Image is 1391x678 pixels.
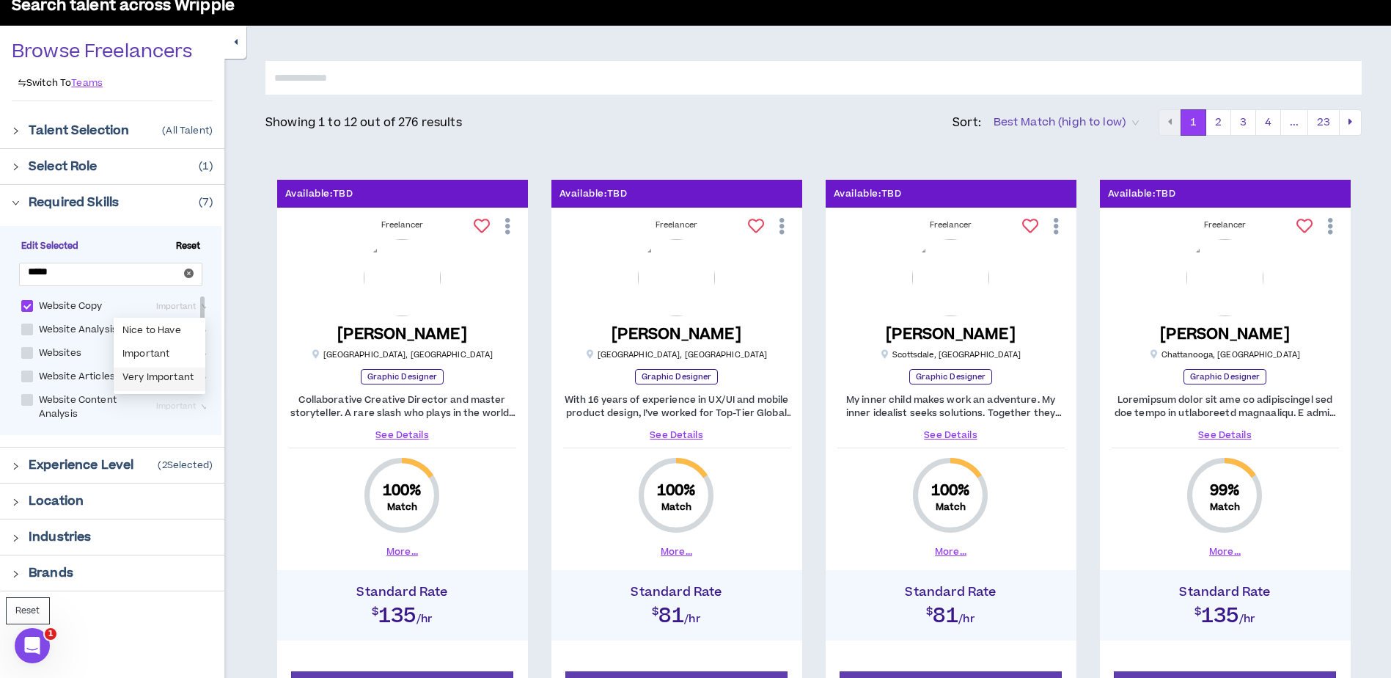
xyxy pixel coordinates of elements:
[15,628,50,663] iframe: Intercom live chat
[1112,393,1339,420] p: Loremipsum dolor sit ame co adipiscingel sed doe tempo in utlaboreetd magnaaliqu. E admin v quisn...
[29,564,73,582] p: Brands
[657,481,697,501] span: 100 %
[1205,109,1231,136] button: 2
[122,324,197,340] div: Nice to Have
[29,194,119,211] p: Required Skills
[953,114,982,131] p: Sort:
[184,269,194,278] span: close-circle
[29,528,91,546] p: Industries
[114,321,205,344] div: Nice to Have
[1209,545,1241,558] button: More...
[162,125,213,136] p: ( All Talent )
[199,194,213,211] p: ( 7 )
[29,456,133,474] p: Experience Level
[936,501,966,513] small: Match
[12,534,20,542] span: right
[837,393,1065,420] p: My inner child makes work an adventure. My inner idealist seeks solutions. Together they make a r...
[563,219,790,231] div: Freelancer
[1112,429,1339,442] a: See Details
[1181,109,1206,136] button: 1
[122,348,197,364] div: Important
[18,79,26,87] span: swap
[1255,109,1281,136] button: 4
[387,501,418,513] small: Match
[1210,501,1241,513] small: Match
[612,325,741,343] h5: [PERSON_NAME]
[18,77,71,89] p: Switch To
[833,599,1069,626] h2: $81
[29,492,84,510] p: Location
[29,122,129,139] p: Talent Selection
[12,498,20,506] span: right
[661,545,692,558] button: More...
[199,158,213,175] p: ( 1 )
[909,369,993,384] p: Graphic Designer
[1230,109,1256,136] button: 3
[684,611,701,627] span: /hr
[158,459,213,471] p: ( 2 Selected)
[563,429,790,442] a: See Details
[12,163,20,171] span: right
[156,299,211,315] span: Important
[15,240,85,253] span: Edit Selected
[6,597,50,624] button: Reset
[12,199,20,207] span: right
[33,346,87,360] span: Websites
[1307,109,1340,136] button: 23
[122,371,197,387] div: Very Important
[289,429,516,442] a: See Details
[1107,599,1343,626] h2: $135
[71,77,103,89] a: Teams
[265,114,462,131] p: Showing 1 to 12 out of 276 results
[285,585,521,599] h4: Standard Rate
[29,158,98,175] p: Select Role
[661,501,692,513] small: Match
[837,219,1065,231] div: Freelancer
[586,349,768,360] p: [GEOGRAPHIC_DATA] , [GEOGRAPHIC_DATA]
[312,349,493,360] p: [GEOGRAPHIC_DATA] , [GEOGRAPHIC_DATA]
[184,268,194,281] span: close-circle
[931,481,971,501] span: 100 %
[1107,585,1343,599] h4: Standard Rate
[361,369,444,384] p: Graphic Designer
[285,599,521,626] h2: $135
[559,187,628,201] p: Available: TBD
[837,429,1065,442] a: See Details
[912,239,989,316] img: f1qtK52dLbkFe3hpLKHFqvmub7Q7LYmOS32dRKHi.png
[833,585,1069,599] h4: Standard Rate
[33,323,123,337] span: Website Analysis
[12,462,20,470] span: right
[834,187,902,201] p: Available: TBD
[1239,611,1256,627] span: /hr
[45,628,56,640] span: 1
[935,545,966,558] button: More...
[289,219,516,231] div: Freelancer
[12,570,20,578] span: right
[33,370,121,384] span: Website Articles
[364,239,441,316] img: rtKEGJw85V2kqqghcA9DJNjoy2l9a545ewVu8eOn.png
[12,40,193,64] p: Browse Freelancers
[958,611,975,627] span: /hr
[289,393,516,420] p: Collaborative Creative Director and master storyteller. A rare slash who plays in the worlds of w...
[559,585,795,599] h4: Standard Rate
[33,393,150,421] span: Website Content Analysis
[1183,369,1267,384] p: Graphic Designer
[1108,187,1176,201] p: Available: TBD
[114,344,205,368] div: Important
[416,611,433,627] span: /hr
[285,187,353,201] p: Available: TBD
[635,369,719,384] p: Graphic Designer
[12,127,20,135] span: right
[886,325,1016,343] h5: [PERSON_NAME]
[337,325,467,343] h5: [PERSON_NAME]
[1186,239,1263,316] img: Q0LbkC7HsWixeUfEG1lGyxcXoRWTkedWaZYFyazm.png
[114,368,205,391] div: Very Important
[1150,349,1300,360] p: Chattanooga , [GEOGRAPHIC_DATA]
[1280,109,1308,136] button: ...
[386,545,418,558] button: More...
[881,349,1021,360] p: Scottsdale , [GEOGRAPHIC_DATA]
[383,481,422,501] span: 100 %
[1160,325,1290,343] h5: [PERSON_NAME]
[563,393,790,420] p: With 16 years of experience in UX/UI and mobile product design, I’ve worked for Top-Tier Global c...
[559,599,795,626] h2: $81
